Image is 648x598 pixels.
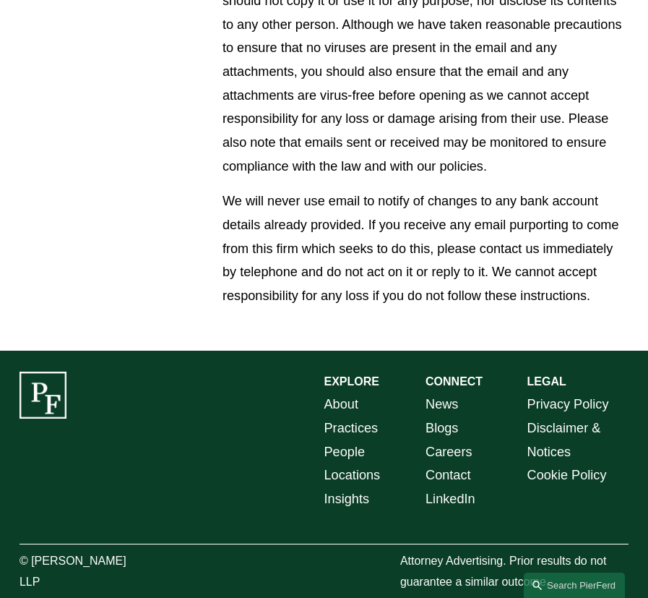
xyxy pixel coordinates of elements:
a: Careers [425,440,472,464]
strong: LEGAL [527,375,566,388]
a: Insights [324,487,370,511]
a: News [425,393,458,417]
a: Privacy Policy [527,393,609,417]
p: We will never use email to notify of changes to any bank account details already provided. If you... [223,189,628,307]
a: Search this site [524,573,625,598]
p: Attorney Advertising. Prior results do not guarantee a similar outcome. [400,551,628,593]
a: Practices [324,417,379,440]
strong: CONNECT [425,375,483,388]
a: Contact [425,464,471,487]
a: About [324,393,358,417]
a: Locations [324,464,381,487]
strong: EXPLORE [324,375,379,388]
a: Cookie Policy [527,464,607,487]
a: Blogs [425,417,458,440]
a: Disclaimer & Notices [527,417,629,464]
p: © [PERSON_NAME] LLP [20,551,147,593]
a: LinkedIn [425,487,475,511]
a: People [324,440,366,464]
